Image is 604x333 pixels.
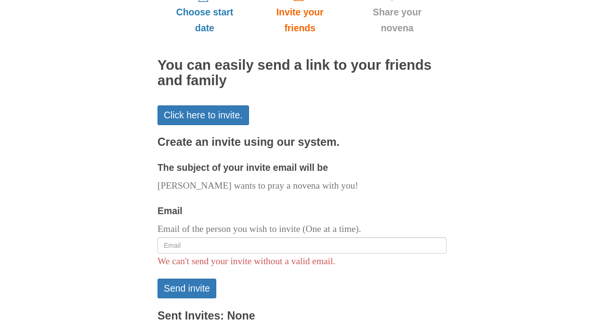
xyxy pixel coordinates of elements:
span: Choose start date [167,4,242,36]
h3: Create an invite using our system. [158,136,446,149]
span: We can't send your invite without a valid email. [158,256,335,266]
h3: Sent Invites: None [158,310,446,322]
label: The subject of your invite email will be [158,160,328,176]
span: Share your novena [357,4,437,36]
button: Send invite [158,279,216,298]
h2: You can easily send a link to your friends and family [158,58,446,89]
input: Email [158,237,446,254]
label: Email [158,203,183,219]
p: Email of the person you wish to invite (One at a time). [158,221,446,237]
p: [PERSON_NAME] wants to pray a novena with you! [158,178,446,194]
span: Invite your friends [262,4,338,36]
a: Click here to invite. [158,105,249,125]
